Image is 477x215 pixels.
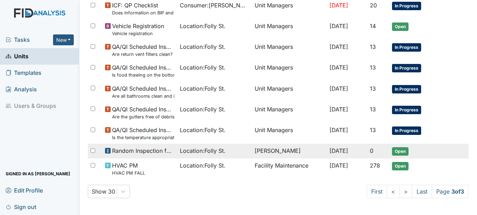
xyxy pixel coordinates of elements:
[112,161,145,176] span: HVAC PM HVAC PM FALL
[252,102,327,123] td: Unit Managers
[112,170,145,176] small: HVAC PM FALL
[180,146,226,155] span: Location : Folly St.
[6,185,43,196] span: Edit Profile
[252,158,327,179] td: Facility Maintenance
[112,113,174,120] small: Are the gutters free of debris?
[329,162,348,169] span: [DATE]
[112,134,174,141] small: Is the temperature appropriate in the freezer(s)? (Between 0° & 10°)
[252,40,327,60] td: Unit Managers
[252,60,327,81] td: Unit Managers
[180,63,226,72] span: Location : Folly St.
[367,185,387,198] a: First
[92,187,115,196] div: Show 30
[370,64,376,71] span: 13
[180,43,226,51] span: Location : Folly St.
[112,126,174,141] span: QA/QI Scheduled Inspection Is the temperature appropriate in the freezer(s)? (Between 0° & 10°)
[112,84,174,99] span: QA/QI Scheduled Inspection Are all bathrooms clean and in good repair?
[329,147,348,154] span: [DATE]
[387,185,400,198] a: <
[112,51,174,58] small: Are return vent filters clean?
[180,84,226,93] span: Location : Folly St.
[370,126,376,133] span: 13
[6,168,70,179] span: Signed in as [PERSON_NAME]
[180,1,249,9] span: Consumer : [PERSON_NAME]
[370,2,377,9] span: 20
[370,85,376,92] span: 13
[329,106,348,113] span: [DATE]
[6,201,36,212] span: Sign out
[370,147,373,154] span: 0
[451,188,464,195] strong: 3 of 3
[392,64,421,72] span: In Progress
[392,43,421,52] span: In Progress
[412,185,432,198] a: Last
[6,67,41,78] span: Templates
[112,93,174,99] small: Are all bathrooms clean and in good repair?
[370,162,380,169] span: 278
[53,34,74,45] button: New
[392,22,409,31] span: Open
[329,2,348,9] span: [DATE]
[392,126,421,135] span: In Progress
[432,185,469,198] span: Page
[392,147,409,156] span: Open
[252,123,327,144] td: Unit Managers
[112,22,164,37] span: Vehicle Registration Vehicle registration
[329,126,348,133] span: [DATE]
[370,43,376,50] span: 13
[112,72,174,78] small: Is food thawing on the bottom shelf of the refrigerator within another container?
[370,22,376,30] span: 14
[329,43,348,50] span: [DATE]
[392,162,409,170] span: Open
[112,146,174,155] span: Random Inspection for Afternoon
[180,22,226,30] span: Location : Folly St.
[112,43,174,58] span: QA/QI Scheduled Inspection Are return vent filters clean?
[252,144,327,158] td: [PERSON_NAME]
[252,19,327,40] td: Unit Managers
[367,185,469,198] nav: task-pagination
[112,1,174,16] span: ICF: QP Checklist Does information on BIP and consent match?
[370,106,376,113] span: 13
[329,85,348,92] span: [DATE]
[180,105,226,113] span: Location : Folly St.
[112,105,174,120] span: QA/QI Scheduled Inspection Are the gutters free of debris?
[399,185,412,198] a: >
[329,22,348,30] span: [DATE]
[6,35,53,44] a: Tasks
[112,30,164,37] small: Vehicle registration
[180,126,226,134] span: Location : Folly St.
[252,82,327,102] td: Unit Managers
[329,64,348,71] span: [DATE]
[6,51,28,62] span: Units
[392,106,421,114] span: In Progress
[6,84,37,95] span: Analysis
[112,63,174,78] span: QA/QI Scheduled Inspection Is food thawing on the bottom shelf of the refrigerator within another...
[112,9,174,16] small: Does information on BIP and consent match?
[180,161,226,170] span: Location : Folly St.
[392,2,421,10] span: In Progress
[392,85,421,93] span: In Progress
